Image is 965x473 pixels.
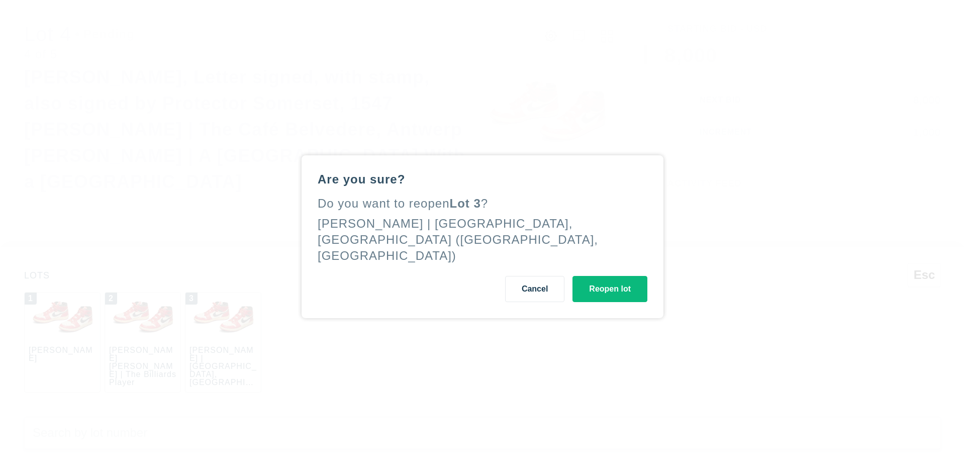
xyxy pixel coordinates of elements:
[450,197,481,210] span: Lot 3
[505,276,564,302] button: Cancel
[572,276,647,302] button: Reopen lot
[318,217,598,262] div: [PERSON_NAME] | [GEOGRAPHIC_DATA], [GEOGRAPHIC_DATA] ([GEOGRAPHIC_DATA], [GEOGRAPHIC_DATA])
[318,171,647,187] div: Are you sure?
[318,196,647,212] div: Do you want to reopen ?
